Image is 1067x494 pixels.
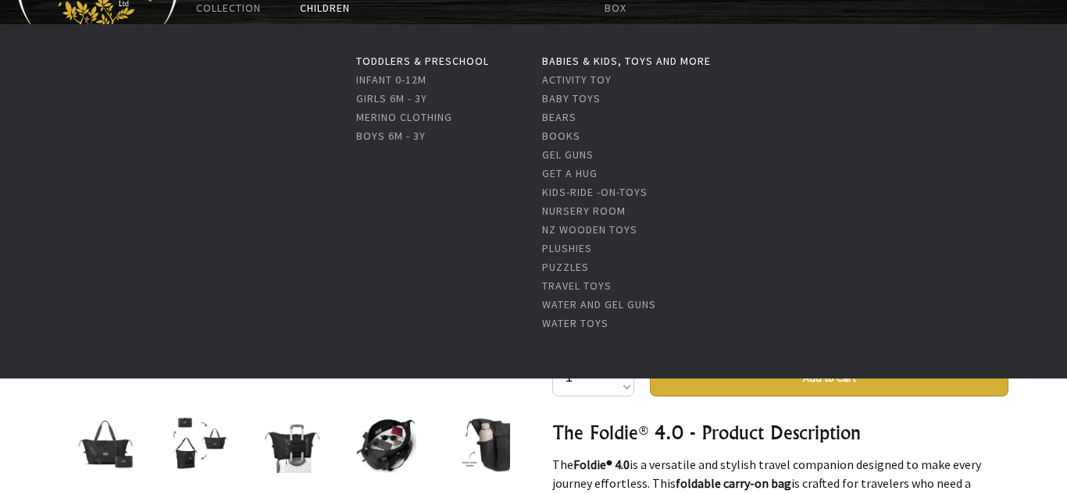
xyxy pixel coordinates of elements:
a: Merino Clothing [356,110,452,124]
a: Girls 6m - 3y [356,91,427,105]
img: The Foldie® 4.0 [170,414,229,473]
a: Plushies [542,241,592,255]
a: Get A Hug [542,166,598,180]
strong: Foldie® 4.0 [573,457,630,472]
a: Baby Toys [542,91,601,105]
a: Kids-Ride -on-Toys [542,185,648,199]
h3: The Foldie® 4.0 - Product Description [552,420,1008,445]
img: The Foldie® 4.0 [357,414,416,473]
a: Water Toys [542,316,608,330]
a: Activity Toy [542,73,612,87]
a: Infant 0-12m [356,73,426,87]
a: Babies & Kids, toys and more [542,54,711,68]
a: NZ Wooden Toys [542,222,637,236]
a: Bears [542,110,576,124]
a: Toddlers & Preschool [356,54,489,68]
a: Puzzles [542,260,589,274]
strong: foldable carry-on bag [676,475,791,491]
a: Nursery Room [542,204,626,218]
a: Gel Guns [542,147,594,162]
img: The Foldie® 4.0 [451,414,510,473]
img: The Foldie® 4.0 [76,414,135,473]
a: Travel Toys [542,279,612,293]
img: The Foldie® 4.0 [263,414,323,473]
a: Books [542,129,580,143]
a: Boys 6m - 3y [356,129,426,143]
a: Water and Gel Guns [542,297,656,311]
